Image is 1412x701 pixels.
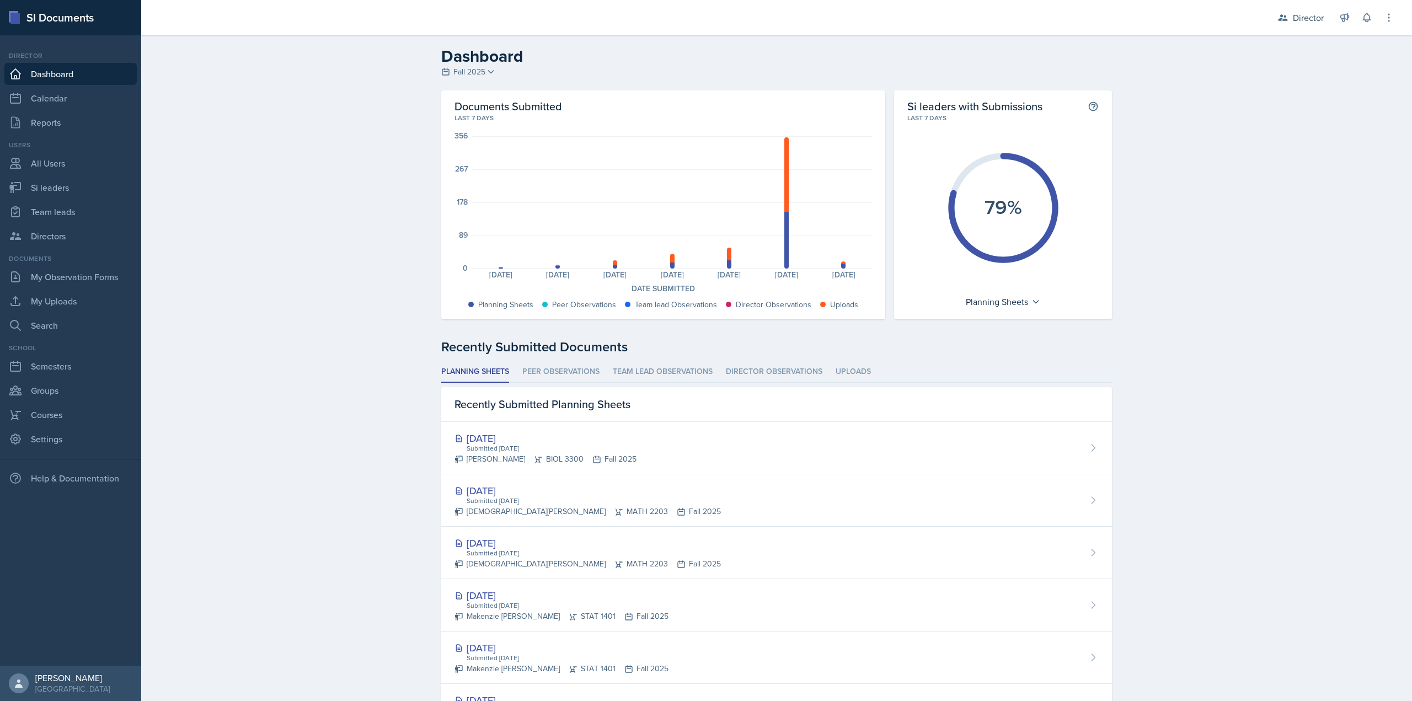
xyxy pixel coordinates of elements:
div: Planning Sheets [478,299,533,311]
div: School [4,343,137,353]
div: Documents [4,254,137,264]
span: Fall 2025 [453,66,485,78]
div: [DATE] [644,271,701,279]
div: [DATE] [529,271,587,279]
a: Reports [4,111,137,133]
h2: Dashboard [441,46,1112,66]
div: Submitted [DATE] [466,443,637,453]
div: [DATE] [586,271,644,279]
a: [DATE] Submitted [DATE] [DEMOGRAPHIC_DATA][PERSON_NAME]MATH 2203Fall 2025 [441,527,1112,579]
a: [DATE] Submitted [DATE] Makenzie [PERSON_NAME]STAT 1401Fall 2025 [441,632,1112,684]
div: 356 [454,132,468,140]
div: [DATE] [472,271,529,279]
a: [DATE] Submitted [DATE] Makenzie [PERSON_NAME]STAT 1401Fall 2025 [441,579,1112,632]
div: [DATE] [454,640,668,655]
li: Team lead Observations [613,361,713,383]
div: Makenzie [PERSON_NAME] STAT 1401 Fall 2025 [454,663,668,675]
div: Director [1293,11,1324,24]
div: 0 [463,264,468,272]
div: [GEOGRAPHIC_DATA] [35,683,110,694]
div: Uploads [830,299,858,311]
div: Director Observations [736,299,811,311]
div: Team lead Observations [635,299,717,311]
a: [DATE] Submitted [DATE] [DEMOGRAPHIC_DATA][PERSON_NAME]MATH 2203Fall 2025 [441,474,1112,527]
a: [DATE] Submitted [DATE] [PERSON_NAME]BIOL 3300Fall 2025 [441,422,1112,474]
div: Submitted [DATE] [466,601,668,611]
div: [DATE] [815,271,873,279]
a: Si leaders [4,176,137,199]
div: Last 7 days [454,113,872,123]
div: Recently Submitted Planning Sheets [441,387,1112,422]
div: 267 [455,165,468,173]
div: [DATE] [454,483,721,498]
a: Semesters [4,355,137,377]
div: [DATE] [758,271,815,279]
a: All Users [4,152,137,174]
a: My Uploads [4,290,137,312]
a: Settings [4,428,137,450]
div: Date Submitted [454,283,872,295]
div: [PERSON_NAME] BIOL 3300 Fall 2025 [454,453,637,465]
div: Submitted [DATE] [466,548,721,558]
div: [PERSON_NAME] [35,672,110,683]
div: [DEMOGRAPHIC_DATA][PERSON_NAME] MATH 2203 Fall 2025 [454,558,721,570]
a: Calendar [4,87,137,109]
a: Courses [4,404,137,426]
div: 89 [459,231,468,239]
li: Uploads [836,361,871,383]
text: 79% [985,192,1022,221]
div: Users [4,140,137,150]
div: Planning Sheets [960,293,1046,311]
div: Submitted [DATE] [466,653,668,663]
a: Dashboard [4,63,137,85]
div: [DATE] [454,431,637,446]
h2: Si leaders with Submissions [907,99,1042,113]
a: My Observation Forms [4,266,137,288]
li: Director Observations [726,361,822,383]
div: Recently Submitted Documents [441,337,1112,357]
div: Peer Observations [552,299,616,311]
a: Search [4,314,137,336]
div: Makenzie [PERSON_NAME] STAT 1401 Fall 2025 [454,611,668,622]
div: Director [4,51,137,61]
a: Groups [4,379,137,402]
div: Submitted [DATE] [466,496,721,506]
div: Last 7 days [907,113,1099,123]
li: Planning Sheets [441,361,509,383]
div: [DEMOGRAPHIC_DATA][PERSON_NAME] MATH 2203 Fall 2025 [454,506,721,517]
div: Help & Documentation [4,467,137,489]
li: Peer Observations [522,361,600,383]
div: [DATE] [454,588,668,603]
div: [DATE] [701,271,758,279]
div: [DATE] [454,536,721,550]
a: Team leads [4,201,137,223]
h2: Documents Submitted [454,99,872,113]
div: 178 [457,198,468,206]
a: Directors [4,225,137,247]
